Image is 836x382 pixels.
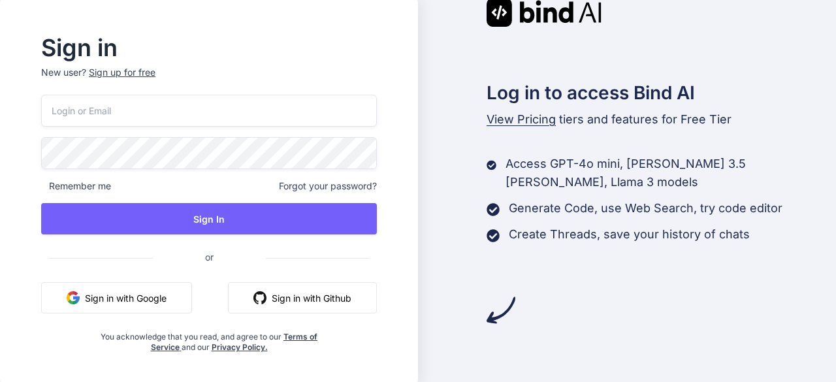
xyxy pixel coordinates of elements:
[41,37,377,58] h2: Sign in
[41,180,111,193] span: Remember me
[509,199,782,217] p: Generate Code, use Web Search, try code editor
[506,155,836,191] p: Access GPT-4o mini, [PERSON_NAME] 3.5 [PERSON_NAME], Llama 3 models
[212,342,268,352] a: Privacy Policy.
[509,225,750,244] p: Create Threads, save your history of chats
[67,291,80,304] img: google
[487,79,836,106] h2: Log in to access Bind AI
[41,66,377,95] p: New user?
[153,241,266,273] span: or
[228,282,377,313] button: Sign in with Github
[487,296,515,325] img: arrow
[89,66,155,79] div: Sign up for free
[253,291,266,304] img: github
[279,180,377,193] span: Forgot your password?
[97,324,321,353] div: You acknowledge that you read, and agree to our and our
[151,332,318,352] a: Terms of Service
[487,110,836,129] p: tiers and features for Free Tier
[41,282,192,313] button: Sign in with Google
[41,203,377,234] button: Sign In
[487,112,556,126] span: View Pricing
[41,95,377,127] input: Login or Email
